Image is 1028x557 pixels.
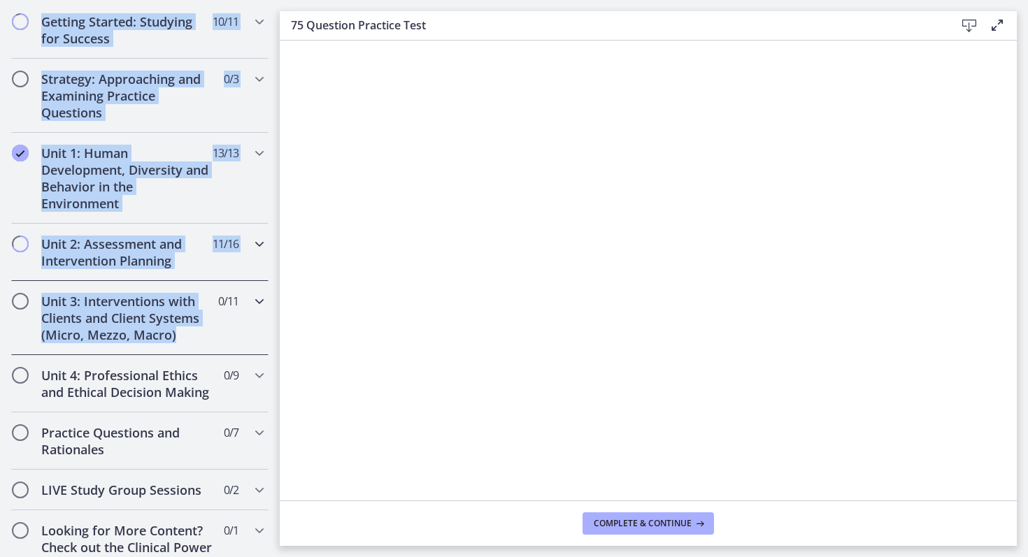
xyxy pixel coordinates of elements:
[41,482,212,498] h2: LIVE Study Group Sessions
[213,13,238,30] span: 10 / 11
[213,145,238,161] span: 13 / 13
[224,522,238,539] span: 0 / 1
[594,518,692,529] span: Complete & continue
[41,145,212,212] h2: Unit 1: Human Development, Diversity and Behavior in the Environment
[213,236,238,252] span: 11 / 16
[41,71,212,121] h2: Strategy: Approaching and Examining Practice Questions
[12,145,29,161] i: Completed
[41,293,212,343] h2: Unit 3: Interventions with Clients and Client Systems (Micro, Mezzo, Macro)
[41,367,212,400] h2: Unit 4: Professional Ethics and Ethical Decision Making
[41,13,212,47] h2: Getting Started: Studying for Success
[291,17,933,34] h3: 75 Question Practice Test
[224,482,238,498] span: 0 / 2
[583,512,714,535] button: Complete & continue
[218,293,238,310] span: 0 / 11
[224,71,238,87] span: 0 / 3
[41,236,212,269] h2: Unit 2: Assessment and Intervention Planning
[224,367,238,384] span: 0 / 9
[41,424,212,458] h2: Practice Questions and Rationales
[224,424,238,441] span: 0 / 7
